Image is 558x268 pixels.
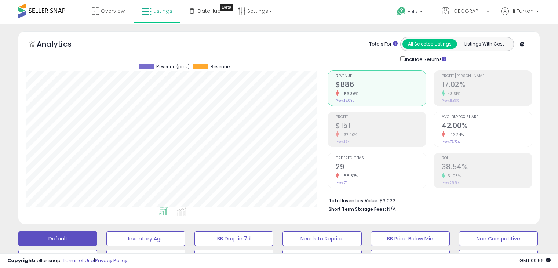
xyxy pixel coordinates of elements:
button: Selling @ Max [106,250,185,264]
i: Get Help [397,7,406,16]
button: BB Price Below Min [371,231,450,246]
div: Totals For [369,41,398,48]
span: ROI [442,156,532,160]
button: KARSIZ UCUZLAR [459,250,538,264]
h2: 42.00% [442,122,532,131]
button: Needs to Reprice [282,231,361,246]
span: Revenue [211,64,230,69]
h2: $151 [336,122,426,131]
b: Total Inventory Value: [329,198,379,204]
small: -42.24% [445,132,464,138]
a: Help [391,1,430,24]
span: Revenue (prev) [156,64,190,69]
small: 51.08% [445,173,461,179]
a: Privacy Policy [95,257,127,264]
span: [GEOGRAPHIC_DATA] [451,7,484,15]
small: -58.57% [339,173,358,179]
span: Overview [101,7,125,15]
button: 30 Day Decrease [282,250,361,264]
button: All Selected Listings [402,39,457,49]
b: Short Term Storage Fees: [329,206,386,212]
span: Avg. Buybox Share [442,115,532,119]
h5: Analytics [37,39,86,51]
button: BB Drop in 7d [194,231,273,246]
span: Help [408,8,417,15]
span: Listings [153,7,172,15]
small: Prev: $2,030 [336,98,355,103]
span: Hi Furkan [511,7,534,15]
button: Default [18,231,97,246]
div: seller snap | | [7,257,127,264]
div: Tooltip anchor [220,4,233,11]
small: Prev: 72.72% [442,140,460,144]
small: Prev: 25.51% [442,181,460,185]
div: Include Returns [395,55,455,63]
span: DataHub [198,7,221,15]
span: Profit [336,115,426,119]
button: LOW BB [371,250,450,264]
button: Items Being Repriced [194,250,273,264]
small: Prev: 11.86% [442,98,459,103]
button: Non Competitive [459,231,538,246]
h2: 38.54% [442,163,532,173]
li: $3,022 [329,196,527,204]
small: -37.40% [339,132,357,138]
a: Terms of Use [63,257,94,264]
button: Inventory Age [106,231,185,246]
span: N/A [387,206,396,213]
span: Revenue [336,74,426,78]
small: Prev: 70 [336,181,348,185]
h2: $886 [336,80,426,90]
h2: 29 [336,163,426,173]
button: Top Sellers [18,250,97,264]
span: 2025-09-10 09:56 GMT [519,257,551,264]
h2: 17.02% [442,80,532,90]
small: Prev: $241 [336,140,351,144]
small: 43.51% [445,91,460,97]
strong: Copyright [7,257,34,264]
button: Listings With Cost [457,39,511,49]
a: Hi Furkan [501,7,539,24]
span: Ordered Items [336,156,426,160]
small: -56.36% [339,91,358,97]
span: Profit [PERSON_NAME] [442,74,532,78]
